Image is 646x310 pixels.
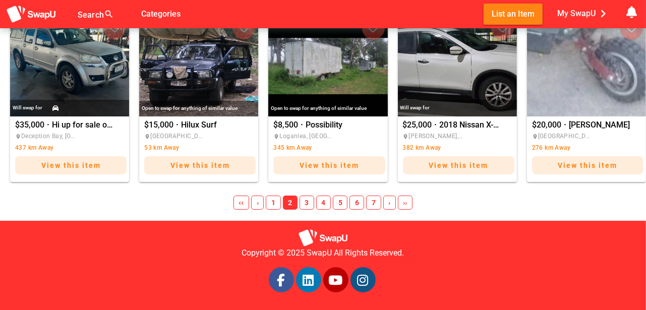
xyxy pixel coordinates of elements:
button: Categories [133,4,189,24]
i: place [532,134,538,140]
span: $8,500 [273,121,298,129]
a: Categories [133,9,189,18]
span: List an Item [492,7,535,21]
span: 276 km Away [532,144,582,151]
button: My SwapU [555,4,613,23]
span: [GEOGRAPHIC_DATA], [GEOGRAPHIC_DATA] [532,131,593,141]
span: Deception Bay, [GEOGRAPHIC_DATA] [15,131,76,141]
span: · [301,119,303,131]
div: 2018 Nissan X-Trail [398,16,517,116]
button: List an Item [484,4,543,24]
img: aSD8y5uGLpzPJLYTcYcjNu3laj1c05W5KWf0Ds+Za8uybjssssuu+yyyy677LKX2n+PWMSDJ9a87AAAAABJRU5ErkJggg== [298,229,348,247]
i: false [126,8,138,20]
span: 382 km Away [403,144,453,151]
div: Open to swap for anything of similar value [268,101,387,116]
div: Hi up for sale or swap [10,16,129,116]
a: ‹‹ [233,196,249,210]
a: › [383,196,396,210]
a: 5 [333,196,347,210]
div: Possibility [268,16,387,116]
span: 437 km Away [15,144,66,151]
span: View this item [558,161,617,169]
span: View this item [170,161,230,169]
span: · [47,119,49,131]
span: View this item [300,161,359,169]
i: chevron_right [596,6,611,21]
span: 53 km Away [144,144,195,151]
a: 3 [300,196,314,210]
span: Loganlea, [GEOGRAPHIC_DATA] [273,131,334,141]
a: 1 [266,196,280,210]
span: · [564,119,566,131]
span: 2018 Nissan X-Trail [440,121,503,129]
div: Will swap for [13,102,42,113]
i: place [273,134,279,140]
img: aSD8y5uGLpzPJLYTcYcjNu3laj1c05W5KWf0Ds+Za8uybjssssuu+yyyy677LKX2n+PWMSDJ9a87AAAAABJRU5ErkJggg== [6,5,56,24]
span: $15,000 [144,121,173,129]
span: · [176,119,179,131]
span: [PERSON_NAME], [GEOGRAPHIC_DATA] [403,131,463,141]
a: ›› [398,196,413,210]
i: place [15,134,21,140]
div: Matthew king [527,16,646,116]
i: place [403,134,409,140]
span: View this item [429,161,488,169]
span: Hilux Surf [181,121,244,129]
span: Copyright © 2025 SwapU All Rights Reserved. [242,247,404,259]
span: Categories [141,6,181,22]
div: Open to swap for anything of similar value [139,101,258,116]
div: Hilux Surf [139,16,258,116]
a: 2 [283,196,298,210]
a: 6 [349,196,364,210]
span: 345 km Away [273,144,324,151]
div: Will swap for [400,102,430,113]
span: $25,000 [403,121,432,129]
span: · [435,119,437,131]
a: ‹ [251,196,264,210]
span: [PERSON_NAME] [569,121,632,129]
a: 7 [366,196,381,210]
span: View this item [41,161,101,169]
span: $35,000 [15,121,44,129]
span: My SwapU [557,6,611,21]
span: $20,000 [532,121,561,129]
a: 4 [316,196,331,210]
span: Possibility [306,121,369,129]
i: place [144,134,150,140]
span: Hi up for sale or swap [52,121,115,129]
span: [GEOGRAPHIC_DATA], [GEOGRAPHIC_DATA] [144,131,205,141]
